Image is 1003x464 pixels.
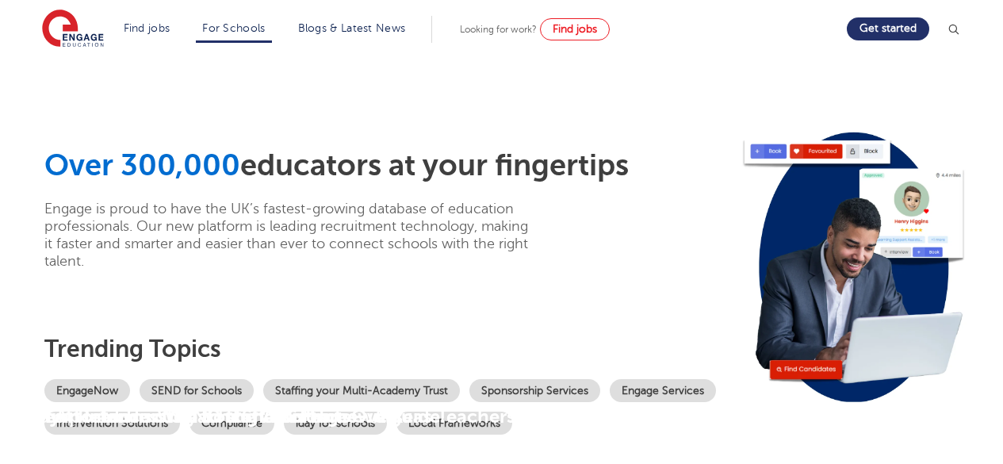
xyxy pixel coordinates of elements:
a: Staffing your Multi-Academy Trust [263,379,460,402]
p: Engage is proud to have the UK’s fastest-growing database of education professionals. Our new pla... [44,200,532,270]
a: Sponsorship Services [469,379,600,402]
a: Find jobs [540,18,610,40]
a: SEND for Schools [140,379,254,402]
span: Looking for work? [460,24,537,35]
a: Blogs & Latest News [298,22,406,34]
h1: educators at your fingertips [44,148,733,184]
span: Over 300,000 [44,148,240,182]
a: Find jobs [124,22,170,34]
img: Engage Education [42,10,104,49]
a: Get started [847,17,929,40]
a: EngageNow [44,379,130,402]
a: Engage Services [610,379,716,402]
span: Find jobs [553,23,597,35]
h3: Trending topics [44,335,733,363]
a: For Schools [202,22,265,34]
img: Image for: Looking for staff [741,120,967,415]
